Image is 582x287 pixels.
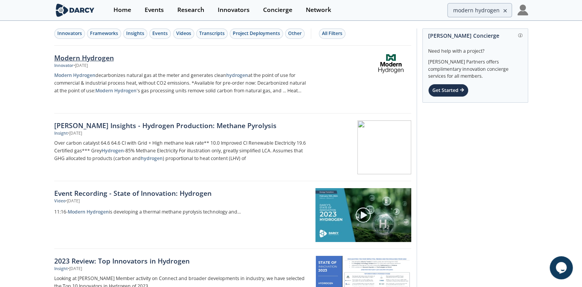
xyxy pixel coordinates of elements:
div: Events [152,30,168,37]
button: Insights [123,28,147,39]
div: Need help with a project? [428,42,522,55]
div: • [DATE] [68,266,82,272]
div: Video [54,198,65,204]
strong: hydrogen [141,155,163,162]
div: [PERSON_NAME] Partners offers complimentary innovation concierge services for all members. [428,55,522,80]
div: • [DATE] [73,63,88,69]
div: Transcripts [199,30,225,37]
div: Insights [126,30,144,37]
p: decarbonizes natural gas at the meter and generates clean at the point of use for commercial & in... [54,72,309,95]
button: Other [285,28,305,39]
div: Concierge [263,7,292,13]
strong: Modern [68,209,85,215]
a: Modern Hydrogen Innovator •[DATE] Modern Hydrogendecarbonizes natural gas at the meter and genera... [54,46,411,113]
img: Modern Hydrogen [372,54,410,73]
div: Innovators [57,30,82,37]
button: Frameworks [87,28,121,39]
div: • [DATE] [65,198,80,204]
div: Other [288,30,302,37]
button: Events [149,28,171,39]
strong: hydrogen [226,72,248,78]
button: Innovators [54,28,85,39]
a: [PERSON_NAME] Insights - Hydrogen Production: Methane Pyrolysis Insight •[DATE] Over carbon catal... [54,113,411,181]
button: All Filters [319,28,345,39]
div: Research [177,7,204,13]
div: 2023 Review: Top Innovators in Hydrogen [54,256,309,266]
iframe: chat widget [550,256,574,279]
div: [PERSON_NAME] Insights - Hydrogen Production: Methane Pyrolysis [54,120,309,130]
div: Frameworks [90,30,118,37]
div: Insight [54,266,68,272]
div: Innovator [54,63,73,69]
button: Project Deployments [230,28,283,39]
a: Event Recording - State of Innovation: Hydrogen [54,188,310,198]
div: [PERSON_NAME] Concierge [428,29,522,42]
img: play-chapters-gray.svg [355,207,371,223]
strong: Hydrogen [102,147,124,154]
p: Over carbon catalyst 64.6 64.6 CI with Grid + High methane leak rate** 10.0 Improved CI Renewable... [54,139,309,162]
input: Advanced Search [447,3,512,17]
img: Profile [517,5,528,15]
div: Innovators [218,7,250,13]
img: logo-wide.svg [54,3,96,17]
div: • [DATE] [68,130,82,137]
div: Modern Hydrogen [54,53,309,63]
div: All Filters [322,30,342,37]
strong: Modern Hydrogen [54,72,95,78]
div: Insight [54,130,68,137]
div: Get Started [428,84,469,97]
strong: Hydrogen [87,209,109,215]
strong: Modern Hydrogen [95,87,137,94]
div: Videos [176,30,191,37]
button: Transcripts [196,28,228,39]
a: 11:16-Modern Hydrogenis developing a thermal methane pyrolysis technology and... [54,207,310,217]
div: Home [113,7,131,13]
img: information.svg [518,33,522,38]
div: Network [306,7,331,13]
div: Project Deployments [233,30,280,37]
div: Events [145,7,164,13]
button: Videos [173,28,194,39]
